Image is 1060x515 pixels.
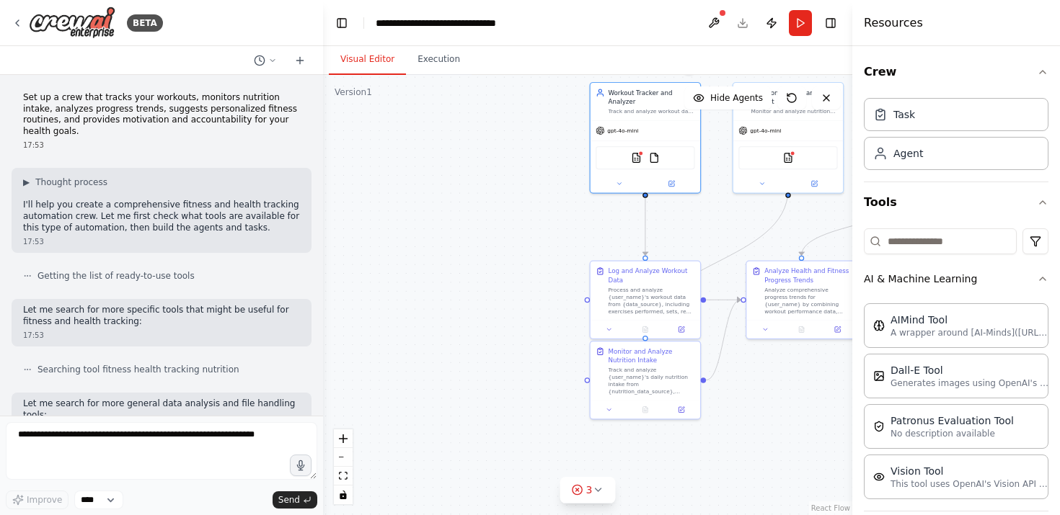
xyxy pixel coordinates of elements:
div: Dall-E Tool [891,363,1049,377]
h4: Resources [864,14,923,32]
button: zoom in [334,429,353,448]
img: PatronusEvalTool [873,421,885,432]
img: DallETool [873,370,885,382]
div: 17:53 [23,140,300,151]
p: A wrapper around [AI-Minds]([URL][DOMAIN_NAME]). Useful for when you need answers to questions fr... [891,327,1049,339]
div: Task [893,107,915,122]
div: Track and analyze workout data for {user_name}, logging exercise routines, sets, reps, weights, d... [608,108,694,115]
div: Track and analyze {user_name}'s daily nutrition intake from {nutrition_data_source}, including ca... [608,367,694,395]
button: zoom out [334,448,353,467]
div: Monitor and Analyze Nutrition Intake [608,347,694,365]
p: Let me search for more specific tools that might be useful for fitness and health tracking: [23,305,300,327]
button: Open in side panel [646,179,697,189]
button: Crew [864,52,1048,92]
div: Workout Tracker and Analyzer [608,89,694,107]
button: Open in side panel [666,324,697,335]
img: AIMindTool [873,320,885,331]
span: Thought process [35,176,107,188]
span: 3 [586,483,593,497]
p: Set up a crew that tracks your workouts, monitors nutrition intake, analyzes progress trends, sug... [23,92,300,137]
button: ▶Thought process [23,176,107,188]
div: Analyze Health and Fitness Progress Trends [764,267,851,285]
button: Start a new chat [288,52,312,69]
button: AI & Machine Learning [864,260,1048,297]
div: React Flow controls [334,429,353,504]
div: Version 1 [335,86,372,98]
span: ▶ [23,176,30,188]
img: CSVSearchTool [783,153,794,164]
img: CSVSearchTool [631,153,642,164]
span: Improve [27,494,62,506]
div: Log and Analyze Workout DataProcess and analyze {user_name}'s workout data from {data_source}, in... [589,260,701,339]
p: I'll help you create a comprehensive fitness and health tracking automation crew. Let me first ch... [23,200,300,233]
button: Execution [406,45,472,75]
button: Hide left sidebar [332,13,352,33]
div: 17:53 [23,330,300,341]
g: Edge from 534d5ec4-10c0-4fd6-8303-b3c429b4d284 to a8b08539-d06a-4bca-97ef-77d4b6582abf [706,295,741,304]
div: Nutrition Monitor and AnalystMonitor and analyze nutritional intake for {user_name}, tracking cal... [733,82,844,194]
div: Crew [864,92,1048,182]
nav: breadcrumb [376,16,496,30]
g: Edge from e29ccc00-4b34-4369-b9ba-4678d5512241 to a8b08539-d06a-4bca-97ef-77d4b6582abf [706,295,741,385]
div: Analyze comprehensive progress trends for {user_name} by combining workout performance data, nutr... [764,286,851,315]
img: Logo [29,6,115,39]
p: This tool uses OpenAI's Vision API to describe the contents of an image. [891,478,1049,490]
p: Generates images using OpenAI's Dall-E model. [891,377,1049,389]
button: Open in side panel [822,324,853,335]
button: Open in side panel [789,179,839,189]
button: No output available [627,404,664,415]
button: No output available [782,324,820,335]
div: Workout Tracker and AnalyzerTrack and analyze workout data for {user_name}, logging exercise rout... [589,82,701,194]
button: fit view [334,467,353,485]
button: No output available [627,324,664,335]
div: Patronus Evaluation Tool [891,413,1014,428]
button: Tools [864,182,1048,223]
span: gpt-4o-mini [607,127,638,134]
img: VisionTool [873,471,885,483]
button: Delete node [679,57,698,76]
g: Edge from eafd71df-c0ff-4409-8dd2-64b9e27f7555 to e29ccc00-4b34-4369-b9ba-4678d5512241 [641,189,792,336]
div: Process and analyze {user_name}'s workout data from {data_source}, including exercises performed,... [608,286,694,315]
span: Send [278,494,300,506]
button: Click to speak your automation idea [290,454,312,476]
div: Analyze Health and Fitness Progress TrendsAnalyze comprehensive progress trends for {user_name} b... [746,260,857,339]
button: Hide right sidebar [821,13,841,33]
div: Monitor and analyze nutritional intake for {user_name}, tracking calories, macronutrients, micron... [751,108,838,115]
a: React Flow attribution [811,504,850,512]
span: Searching tool fitness health tracking nutrition [37,364,239,375]
div: Monitor and Analyze Nutrition IntakeTrack and analyze {user_name}'s daily nutrition intake from {... [589,341,701,420]
div: Agent [893,146,923,161]
button: Visual Editor [329,45,406,75]
p: Let me search for more general data analysis and file handling tools: [23,398,300,421]
div: BETA [127,14,163,32]
button: 3 [560,477,616,503]
button: Switch to previous chat [248,52,283,69]
button: Open in side panel [666,404,697,415]
button: Hide Agents [684,86,772,109]
button: toggle interactivity [334,485,353,504]
button: Send [273,491,317,509]
div: Vision Tool [891,464,1049,478]
img: FileReadTool [649,153,660,164]
div: Log and Analyze Workout Data [608,267,694,285]
g: Edge from c3eb7d49-3a8c-420b-b2e5-d4711199e8c2 to 534d5ec4-10c0-4fd6-8303-b3c429b4d284 [641,198,650,256]
span: Getting the list of ready-to-use tools [37,270,195,282]
div: AIMind Tool [891,313,1049,327]
p: No description available [891,428,1014,439]
span: gpt-4o-mini [750,127,781,134]
g: Edge from c9c7cbf7-3e17-487d-b94d-251888daabaf to a8b08539-d06a-4bca-97ef-77d4b6582abf [797,189,935,255]
div: 17:53 [23,236,300,247]
span: Hide Agents [710,92,763,104]
button: Improve [6,491,69,509]
div: AI & Machine Learning [864,297,1048,511]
